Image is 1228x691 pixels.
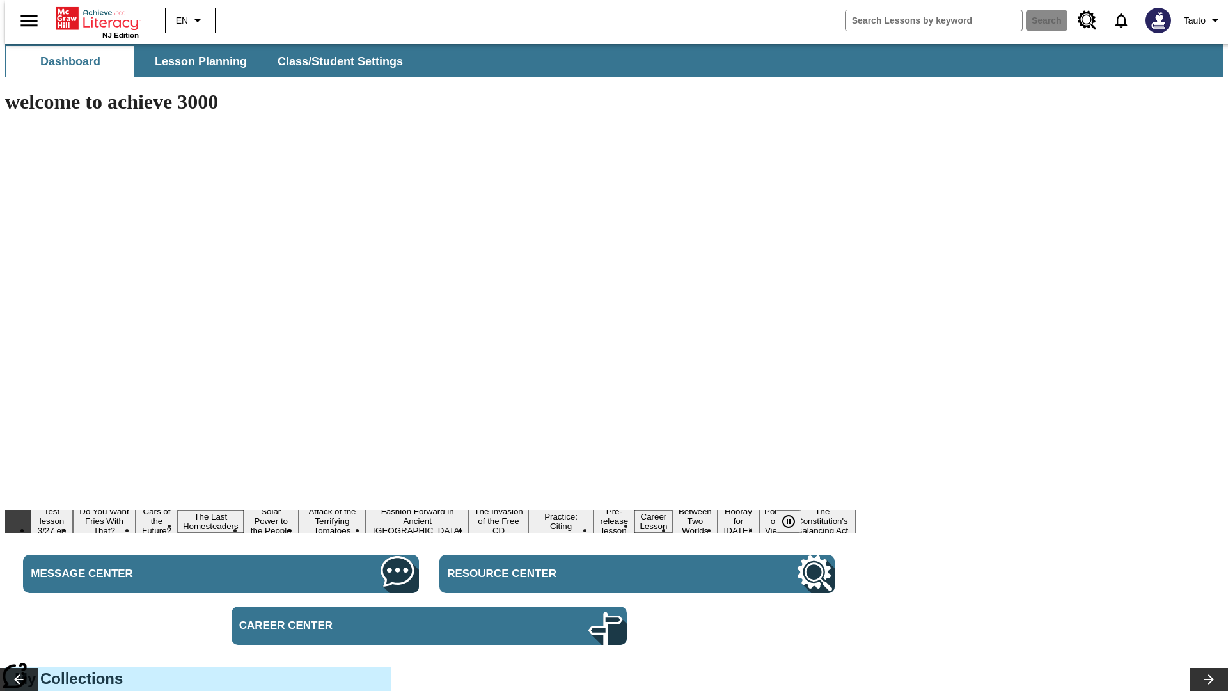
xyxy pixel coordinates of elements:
button: Slide 2 Do You Want Fries With That? [73,505,136,537]
h1: welcome to achieve 3000 [5,90,856,114]
button: Slide 1 Test lesson 3/27 en [31,505,73,537]
span: Career Center [239,619,480,632]
button: Slide 4 The Last Homesteaders [178,510,244,533]
input: search field [846,10,1022,31]
a: Resource Center, Will open in new tab [1070,3,1105,38]
a: Career Center [232,607,627,645]
button: Class/Student Settings [267,46,413,77]
button: Open side menu [10,2,48,40]
h3: My Collections [15,670,382,688]
button: Slide 13 Hooray for Constitution Day! [718,505,759,537]
span: Class/Student Settings [278,54,403,69]
button: Slide 10 Pre-release lesson [594,505,634,537]
span: Tauto [1184,14,1206,28]
img: Avatar [1145,8,1171,33]
button: Slide 5 Solar Power to the People [244,505,299,537]
button: Slide 9 Mixed Practice: Citing Evidence [528,500,594,543]
span: Resource Center [447,568,688,580]
div: Home [56,4,139,39]
div: Pause [776,510,814,533]
button: Lesson Planning [137,46,265,77]
button: Slide 6 Attack of the Terrifying Tomatoes [299,505,366,537]
button: Slide 14 Point of View [759,505,789,537]
button: Profile/Settings [1179,9,1228,32]
button: Select a new avatar [1138,4,1179,37]
span: Lesson Planning [155,54,247,69]
a: Message Center [23,555,418,593]
span: NJ Edition [102,31,139,39]
button: Slide 11 Career Lesson [634,510,672,533]
a: Notifications [1105,4,1138,37]
button: Slide 15 The Constitution's Balancing Act [789,505,856,537]
a: Home [56,6,139,31]
button: Dashboard [6,46,134,77]
div: SubNavbar [5,46,414,77]
button: Lesson carousel, Next [1190,668,1228,691]
div: SubNavbar [5,44,1223,77]
button: Slide 12 Between Two Worlds [672,505,718,537]
span: EN [176,14,188,28]
button: Slide 7 Fashion Forward in Ancient Rome [366,505,469,537]
a: Resource Center, Will open in new tab [439,555,835,593]
button: Slide 8 The Invasion of the Free CD [469,505,528,537]
button: Language: EN, Select a language [170,9,211,32]
span: Message Center [31,568,271,580]
button: Slide 3 Cars of the Future? [136,505,178,537]
button: Pause [776,510,801,533]
span: Dashboard [40,54,100,69]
